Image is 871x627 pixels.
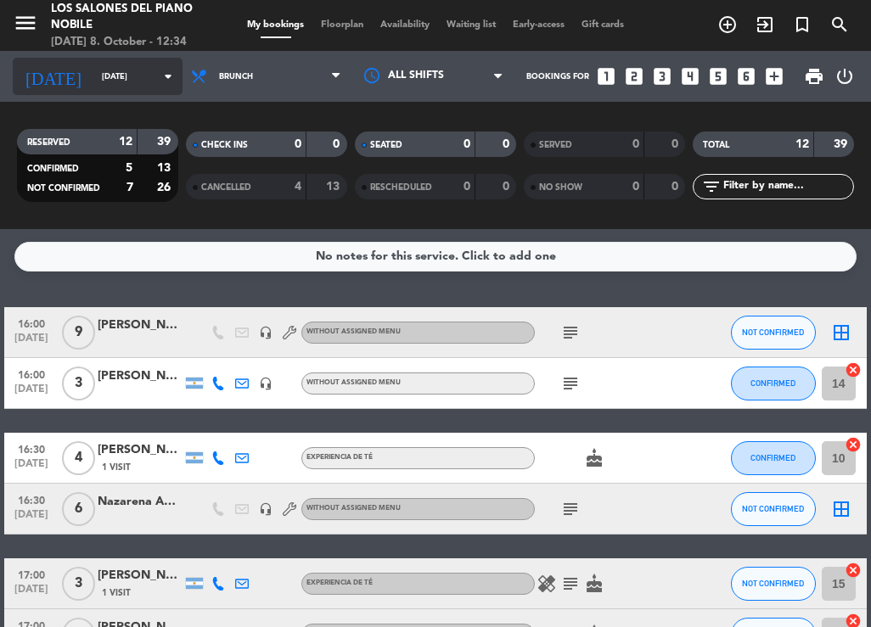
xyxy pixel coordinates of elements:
div: LOG OUT [831,51,858,102]
span: 6 [62,492,95,526]
button: menu [13,10,38,42]
span: [DATE] [10,509,53,529]
i: healing [537,574,557,594]
div: [DATE] 8. October - 12:34 [51,34,205,51]
strong: 0 [503,181,513,193]
button: CONFIRMED [731,441,816,475]
strong: 0 [464,181,470,193]
strong: 39 [834,138,851,150]
i: subject [560,574,581,594]
span: EXPERIENCIA DE TÉ [306,454,373,461]
i: looks_two [623,65,645,87]
span: CONFIRMED [750,378,795,388]
span: CONFIRMED [27,165,79,173]
span: print [804,66,824,87]
i: filter_list [701,176,722,197]
span: CONFIRMED [750,453,795,462]
span: Brunch [219,72,253,81]
i: cake [584,574,604,594]
span: [DATE] [10,383,53,403]
button: CONFIRMED [731,367,816,400]
i: looks_one [595,65,617,87]
span: My bookings [239,20,312,30]
strong: 7 [126,182,133,193]
span: NOT CONFIRMED [742,579,804,588]
i: looks_4 [679,65,701,87]
i: search [829,14,850,35]
button: NOT CONFIRMED [731,316,816,350]
span: SERVED [539,141,572,149]
span: RESERVED [27,138,70,147]
span: 16:30 [10,439,53,458]
i: cancel [845,562,862,579]
div: Nazarena Agra [98,492,183,512]
span: NO SHOW [539,183,582,192]
div: [PERSON_NAME] [98,367,183,386]
span: Floorplan [312,20,372,30]
span: [DATE] [10,458,53,478]
span: NOT CONFIRMED [27,184,100,193]
strong: 0 [632,181,639,193]
i: cancel [845,436,862,453]
strong: 12 [795,138,809,150]
i: subject [560,322,581,343]
span: EXPERIENCIA DE TÉ [306,579,373,586]
i: add_box [763,65,785,87]
i: subject [560,373,581,394]
i: headset_mic [259,502,273,516]
div: [PERSON_NAME] [98,440,183,460]
div: [PERSON_NAME] [98,566,183,585]
div: [PERSON_NAME] [98,316,183,335]
span: NOT CONFIRMED [742,504,804,513]
i: turned_in_not [792,14,812,35]
i: arrow_drop_down [158,66,178,87]
div: No notes for this service. Click to add one [316,247,556,266]
span: 9 [62,316,95,350]
span: 16:00 [10,364,53,383]
span: 1 Visit [102,586,131,600]
strong: 4 [295,181,301,193]
i: power_settings_new [834,66,855,87]
i: border_all [831,322,851,343]
span: RESCHEDULED [370,183,432,192]
span: 1 Visit [102,461,131,474]
i: looks_6 [735,65,757,87]
strong: 12 [119,136,132,148]
button: NOT CONFIRMED [731,567,816,601]
span: Waiting list [438,20,504,30]
strong: 39 [157,136,174,148]
strong: 26 [157,182,174,193]
i: cake [584,448,604,468]
span: SEATED [370,141,402,149]
span: Bookings for [526,72,589,81]
span: Early-access [504,20,573,30]
button: NOT CONFIRMED [731,492,816,526]
i: headset_mic [259,377,273,390]
i: cancel [845,361,862,378]
strong: 0 [464,138,470,150]
span: 3 [62,367,95,400]
i: border_all [831,499,851,519]
strong: 0 [333,138,343,150]
strong: 5 [126,162,132,174]
span: 4 [62,441,95,475]
strong: 0 [632,138,639,150]
strong: 0 [295,138,301,150]
span: CANCELLED [201,183,251,192]
i: exit_to_app [755,14,775,35]
span: Availability [372,20,438,30]
strong: 0 [672,181,682,193]
i: subject [560,499,581,519]
span: [DATE] [10,584,53,603]
span: 16:00 [10,313,53,333]
span: TOTAL [703,141,729,149]
i: add_circle_outline [717,14,738,35]
span: Without assigned menu [306,379,401,386]
input: Filter by name... [722,177,853,196]
span: Without assigned menu [306,328,401,335]
strong: 0 [503,138,513,150]
strong: 13 [326,181,343,193]
span: [DATE] [10,333,53,352]
span: 16:30 [10,490,53,509]
span: 3 [62,567,95,601]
